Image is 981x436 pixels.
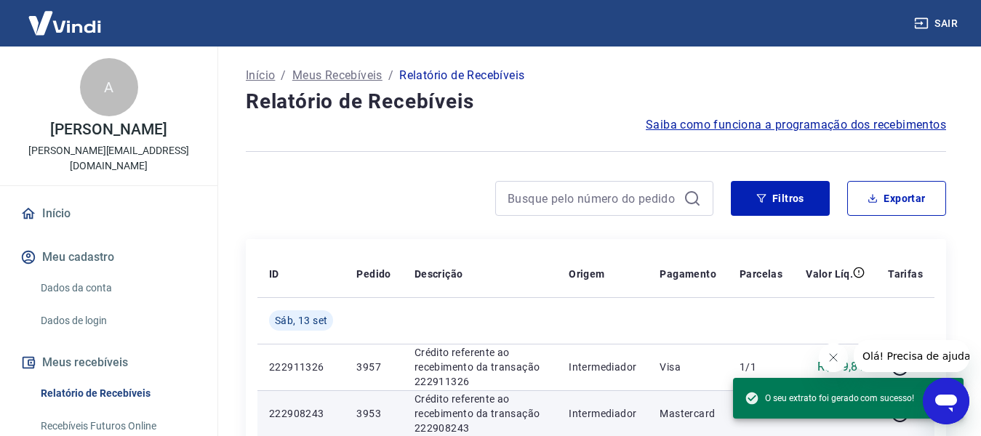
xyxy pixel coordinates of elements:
button: Sair [911,10,964,37]
a: Meus Recebíveis [292,67,383,84]
a: Dados da conta [35,273,200,303]
p: 3957 [356,360,391,374]
div: A [80,58,138,116]
p: Intermediador [569,406,636,421]
a: Início [17,198,200,230]
h4: Relatório de Recebíveis [246,87,946,116]
p: Mastercard [660,406,716,421]
p: / [281,67,286,84]
p: 3953 [356,406,391,421]
iframe: Mensagem da empresa [854,340,969,372]
p: Valor Líq. [806,267,853,281]
p: Visa [660,360,716,374]
p: 1/1 [740,360,782,374]
p: Tarifas [888,267,923,281]
span: O seu extrato foi gerado com sucesso! [745,391,914,405]
input: Busque pelo número do pedido [508,187,678,209]
p: Pedido [356,267,391,281]
button: Filtros [731,181,830,216]
button: Meu cadastro [17,241,200,273]
p: / [388,67,393,84]
button: Exportar [847,181,946,216]
p: Descrição [415,267,463,281]
button: Meus recebíveis [17,347,200,379]
a: Saiba como funciona a programação dos recebimentos [646,116,946,134]
p: Relatório de Recebíveis [399,67,524,84]
p: R$ 39,81 [817,358,865,376]
p: Intermediador [569,360,636,374]
p: Origem [569,267,604,281]
p: [PERSON_NAME][EMAIL_ADDRESS][DOMAIN_NAME] [12,143,206,174]
p: Parcelas [740,267,782,281]
p: 222911326 [269,360,333,374]
p: [PERSON_NAME] [50,122,167,137]
p: Crédito referente ao recebimento da transação 222908243 [415,392,545,435]
p: Crédito referente ao recebimento da transação 222911326 [415,345,545,389]
a: Relatório de Recebíveis [35,379,200,408]
a: Dados de login [35,306,200,336]
p: 222908243 [269,406,333,421]
p: Pagamento [660,267,716,281]
iframe: Fechar mensagem [819,343,848,372]
p: ID [269,267,279,281]
img: Vindi [17,1,112,45]
a: Início [246,67,275,84]
span: Sáb, 13 set [275,313,327,328]
iframe: Botão para abrir a janela de mensagens [923,378,969,424]
span: Olá! Precisa de ajuda? [9,10,122,22]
